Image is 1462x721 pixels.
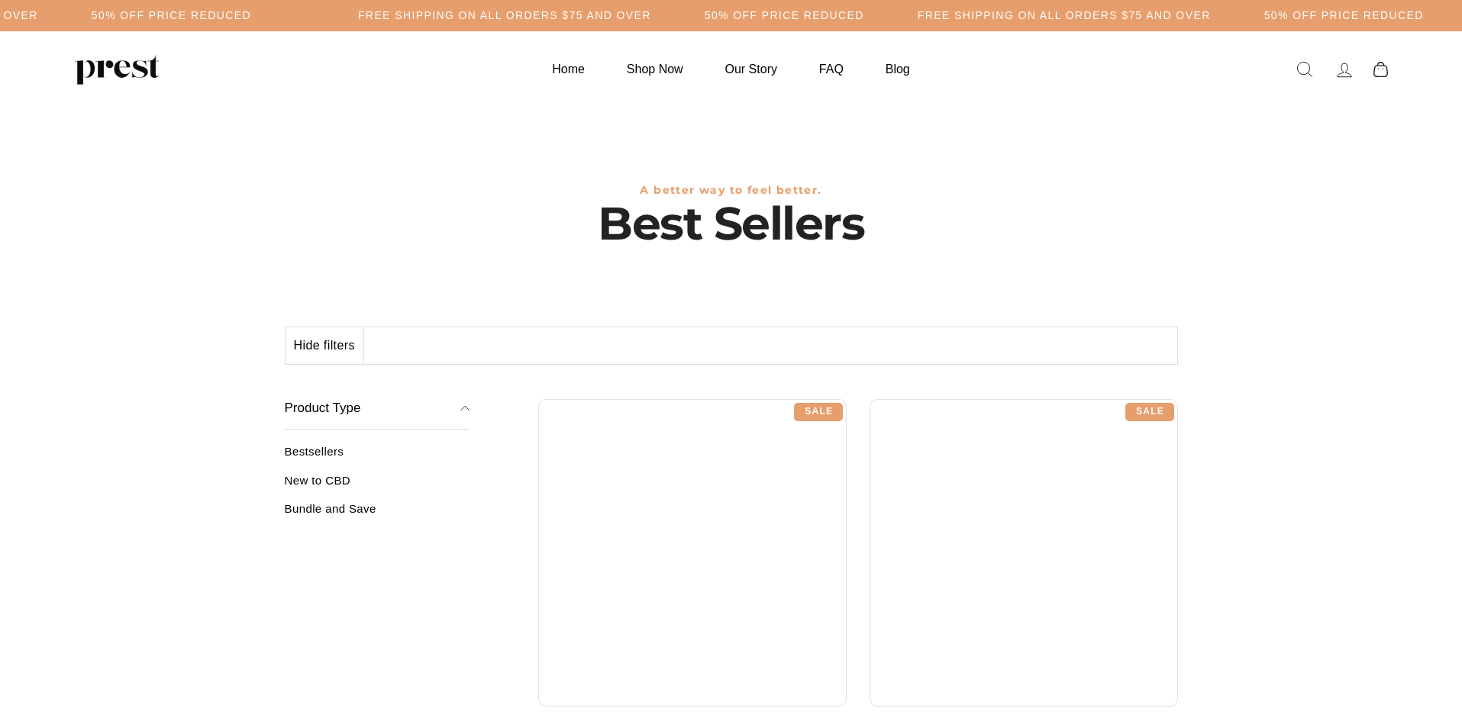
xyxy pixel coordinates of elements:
img: PREST ORGANICS [75,54,159,85]
a: Shop Now [608,54,702,84]
h5: 50% OFF PRICE REDUCED [92,9,251,22]
h3: A better way to feel better. [285,184,1178,197]
a: Home [533,54,604,84]
button: Product Type [285,388,470,430]
a: Our Story [706,54,796,84]
div: Sale [794,403,843,421]
a: Blog [867,54,929,84]
h1: Best Sellers [285,197,1178,250]
h5: Free Shipping on all orders $75 and over [358,9,651,22]
div: Sale [1125,403,1174,421]
h5: 50% OFF PRICE REDUCED [1264,9,1424,22]
h5: Free Shipping on all orders $75 and over [918,9,1211,22]
button: Hide filters [286,327,364,364]
h5: 50% OFF PRICE REDUCED [705,9,864,22]
a: Bestsellers [285,445,470,470]
a: FAQ [800,54,863,84]
a: New to CBD [285,474,470,499]
ul: Primary [533,54,928,84]
a: Bundle and Save [285,502,470,527]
